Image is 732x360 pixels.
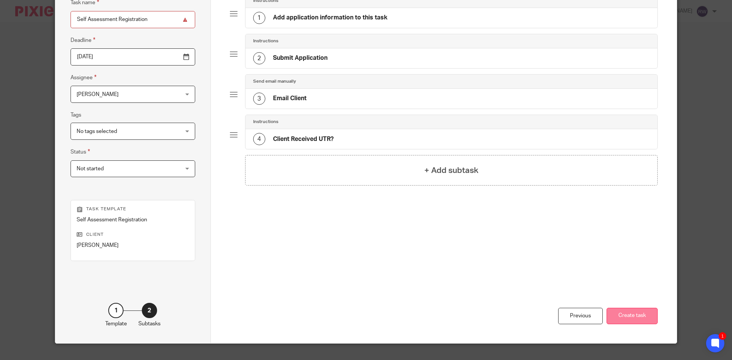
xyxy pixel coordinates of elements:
[273,14,387,22] h4: Add application information to this task
[142,303,157,318] div: 2
[71,48,195,66] input: Pick a date
[77,216,189,224] p: Self Assessment Registration
[108,303,124,318] div: 1
[77,129,117,134] span: No tags selected
[558,308,603,324] div: Previous
[253,78,296,85] h4: Send email manually
[105,320,127,328] p: Template
[71,147,90,156] label: Status
[253,38,278,44] h4: Instructions
[273,94,307,102] h4: Email Client
[71,11,195,28] input: Task name
[253,52,265,64] div: 2
[424,165,478,176] h4: + Add subtask
[71,73,96,82] label: Assignee
[71,36,95,45] label: Deadline
[273,54,327,62] h4: Submit Application
[77,92,119,97] span: [PERSON_NAME]
[273,135,334,143] h4: Client Received UTR?
[71,111,81,119] label: Tags
[607,308,658,324] button: Create task
[77,206,189,212] p: Task template
[719,332,726,340] div: 1
[77,242,189,249] p: [PERSON_NAME]
[77,166,104,171] span: Not started
[77,232,189,238] p: Client
[253,12,265,24] div: 1
[253,93,265,105] div: 3
[253,119,278,125] h4: Instructions
[138,320,161,328] p: Subtasks
[253,133,265,145] div: 4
